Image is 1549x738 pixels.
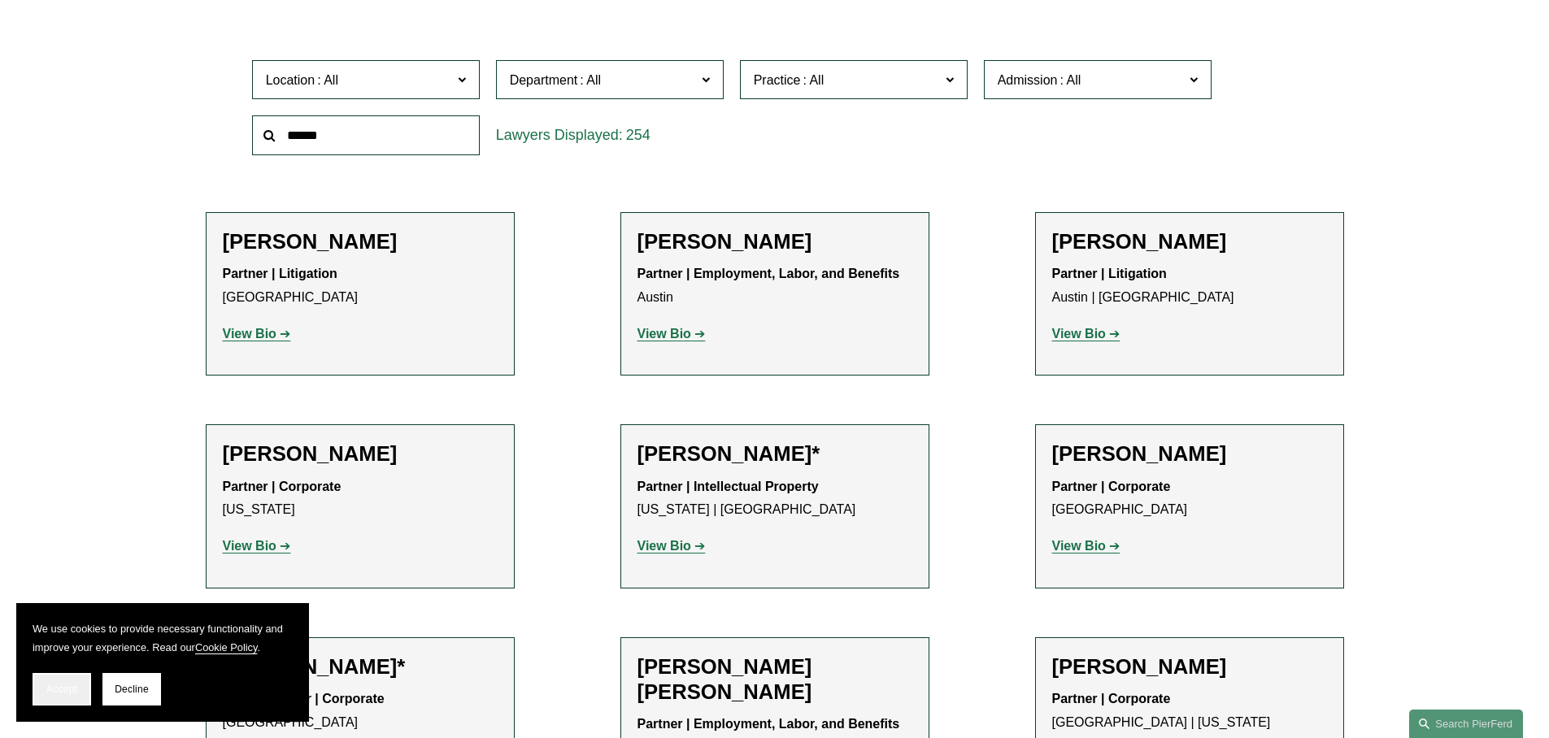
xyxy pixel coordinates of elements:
h2: [PERSON_NAME]* [637,441,912,467]
a: Search this site [1409,710,1523,738]
strong: View Bio [637,327,691,341]
a: View Bio [637,539,706,553]
p: Austin | [GEOGRAPHIC_DATA] [1052,263,1327,310]
span: Accept [46,684,77,695]
a: View Bio [223,539,291,553]
a: Cookie Policy [195,641,258,653]
strong: Partner | Litigation [223,267,337,280]
p: [GEOGRAPHIC_DATA] [223,263,498,310]
strong: View Bio [223,327,276,341]
strong: Partner | Corporate [1052,480,1171,493]
span: Practice [754,73,801,87]
p: We use cookies to provide necessary functionality and improve your experience. Read our . [33,619,293,657]
a: View Bio [1052,327,1120,341]
strong: Partner | Corporate [223,480,342,493]
a: View Bio [223,327,291,341]
span: Location [266,73,315,87]
span: 254 [626,127,650,143]
h2: [PERSON_NAME] [223,441,498,467]
h2: [PERSON_NAME]* [223,654,498,679]
strong: View Bio [637,539,691,553]
span: Decline [115,684,149,695]
strong: Junior Partner | Corporate [223,692,385,705]
strong: Partner | Employment, Labor, and Benefits [637,267,900,280]
strong: Partner | Employment, Labor, and Benefits [637,717,900,731]
strong: Partner | Corporate [1052,692,1171,705]
h2: [PERSON_NAME] [1052,229,1327,254]
h2: [PERSON_NAME] [223,229,498,254]
h2: [PERSON_NAME] [1052,654,1327,679]
a: View Bio [637,327,706,341]
p: [GEOGRAPHIC_DATA] | [US_STATE] [1052,688,1327,735]
p: [GEOGRAPHIC_DATA] [1052,475,1327,523]
button: Decline [102,673,161,705]
p: [US_STATE] [223,475,498,523]
p: Austin [637,263,912,310]
h2: [PERSON_NAME] [PERSON_NAME] [637,654,912,705]
a: View Bio [1052,539,1120,553]
button: Accept [33,673,91,705]
strong: View Bio [223,539,276,553]
strong: Partner | Litigation [1052,267,1167,280]
h2: [PERSON_NAME] [1052,441,1327,467]
p: [US_STATE] | [GEOGRAPHIC_DATA] [637,475,912,523]
strong: Partner | Intellectual Property [637,480,819,493]
strong: View Bio [1052,327,1106,341]
h2: [PERSON_NAME] [637,229,912,254]
p: [GEOGRAPHIC_DATA] [223,688,498,735]
span: Admission [998,73,1058,87]
section: Cookie banner [16,603,309,722]
span: Department [510,73,578,87]
strong: View Bio [1052,539,1106,553]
